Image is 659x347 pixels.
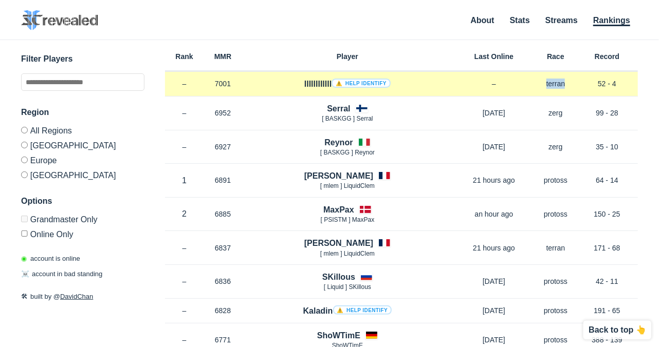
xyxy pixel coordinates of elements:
[21,171,28,178] input: [GEOGRAPHIC_DATA]
[324,137,353,148] h4: Reynor
[21,292,144,302] p: built by @
[21,157,28,163] input: Europe
[535,243,576,253] p: terran
[21,216,144,226] label: Only Show accounts currently in Grandmaster
[453,175,535,185] p: 21 hours ago
[453,108,535,118] p: [DATE]
[165,142,204,152] p: –
[576,276,638,286] p: 42 - 11
[324,283,371,291] span: [ Lіquіd ] SKillous
[576,209,638,219] p: 150 - 25
[576,243,638,253] p: 171 - 68
[21,106,144,119] h3: Region
[327,103,350,114] h4: Serral
[320,182,375,189] span: [ mlem ] LiquidClem
[304,78,391,90] h4: llllllllllll
[21,216,28,222] input: Grandmaster Only
[21,254,80,264] p: account is online
[204,79,242,89] p: 7001
[204,335,242,345] p: 6771
[204,108,242,118] p: 6952
[21,127,28,133] input: All Regions
[204,142,242,152] p: 6927
[322,115,373,122] span: [ BASKGG ] Serral
[576,79,638,89] p: 52 - 4
[21,53,144,65] h3: Filter Players
[21,167,144,180] label: [GEOGRAPHIC_DATA]
[576,305,638,316] p: 191 - 65
[321,216,375,223] span: [ PSISTM ] MaxPax
[471,16,495,25] a: About
[165,305,204,316] p: –
[453,209,535,219] p: an hour ago
[21,293,28,300] span: 🛠
[165,108,204,118] p: –
[21,195,144,207] h3: Options
[304,237,373,249] h4: [PERSON_NAME]
[535,108,576,118] p: zerg
[322,271,355,283] h4: SKillous
[576,175,638,185] p: 64 - 14
[332,79,391,88] a: ⚠️ Help identify
[535,209,576,219] p: protoss
[320,250,375,257] span: [ mlem ] LiquidClem
[165,208,204,220] p: 2
[21,138,144,152] label: [GEOGRAPHIC_DATA]
[304,170,373,182] h4: [PERSON_NAME]
[165,53,204,60] h6: Rank
[535,53,576,60] h6: Race
[453,243,535,253] p: 21 hours ago
[323,204,354,216] h4: MaxPax
[453,276,535,286] p: [DATE]
[535,142,576,152] p: zerg
[576,108,638,118] p: 99 - 28
[576,142,638,152] p: 35 - 10
[593,16,630,26] a: Rankings
[165,243,204,253] p: –
[165,276,204,286] p: –
[320,149,375,156] span: [ BASKGG ] Reynor
[204,243,242,253] p: 6837
[204,276,242,286] p: 6836
[303,305,392,317] h4: Kaladin
[535,305,576,316] p: protoss
[535,276,576,286] p: protoss
[204,53,242,60] h6: MMR
[21,152,144,167] label: Europe
[21,142,28,148] input: [GEOGRAPHIC_DATA]
[165,79,204,89] p: –
[545,16,578,25] a: Streams
[453,53,535,60] h6: Last Online
[453,335,535,345] p: [DATE]
[589,326,646,334] p: Back to top 👆
[317,330,360,341] h4: ShoWTimE
[535,335,576,345] p: protoss
[21,226,144,239] label: Only show accounts currently laddering
[21,230,28,237] input: Online Only
[165,335,204,345] p: –
[453,79,535,89] p: –
[21,269,102,279] p: account in bad standing
[576,53,638,60] h6: Record
[242,53,453,60] h6: Player
[204,175,242,185] p: 6891
[453,142,535,152] p: [DATE]
[21,10,98,30] img: SC2 Revealed
[21,127,144,138] label: All Regions
[453,305,535,316] p: [DATE]
[510,16,530,25] a: Stats
[165,175,204,186] p: 1
[60,293,93,300] a: DavidChan
[21,270,29,278] span: ☠️
[204,305,242,316] p: 6828
[204,209,242,219] p: 6885
[535,175,576,185] p: protoss
[333,305,392,315] a: ⚠️ Help identify
[576,335,638,345] p: 388 - 139
[21,255,27,262] span: ◉
[535,79,576,89] p: terran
